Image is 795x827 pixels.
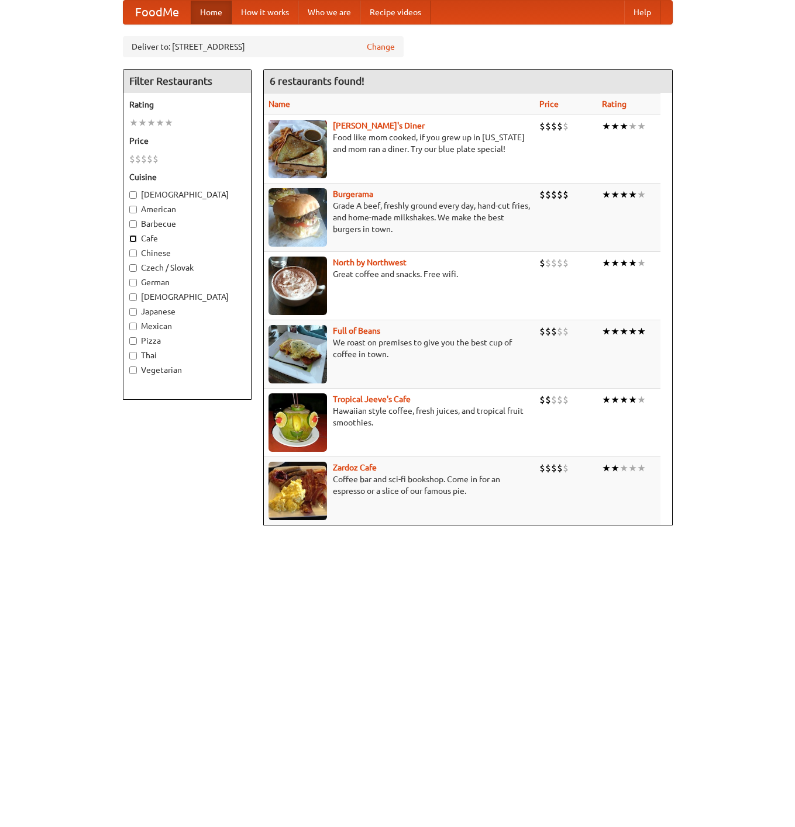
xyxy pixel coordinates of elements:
[129,323,137,330] input: Mexican
[269,99,290,109] a: Name
[269,473,530,497] p: Coffee bar and sci-fi bookshop. Come in for an espresso or a slice of our famous pie.
[269,325,327,383] img: beans.jpg
[628,120,637,133] li: ★
[129,262,245,274] label: Czech / Slovak
[557,257,563,269] li: $
[138,116,147,129] li: ★
[611,188,620,201] li: ★
[269,200,530,235] p: Grade A beef, freshly ground every day, hand-cut fries, and home-made milkshakes. We make the bes...
[563,325,569,338] li: $
[367,41,395,53] a: Change
[129,191,137,199] input: [DEMOGRAPHIC_DATA]
[557,188,563,201] li: $
[333,326,380,335] a: Full of Beans
[129,135,245,147] h5: Price
[628,393,637,406] li: ★
[545,188,551,201] li: $
[156,116,164,129] li: ★
[360,1,431,24] a: Recipe videos
[637,325,646,338] li: ★
[539,462,545,475] li: $
[269,462,327,520] img: zardoz.jpg
[129,206,137,213] input: American
[333,121,425,130] a: [PERSON_NAME]'s Diner
[628,462,637,475] li: ★
[129,293,137,301] input: [DEMOGRAPHIC_DATA]
[191,1,232,24] a: Home
[129,218,245,230] label: Barbecue
[129,352,137,359] input: Thai
[545,462,551,475] li: $
[269,405,530,428] p: Hawaiian style coffee, fresh juices, and tropical fruit smoothies.
[620,120,628,133] li: ★
[269,337,530,360] p: We roast on premises to give you the best cup of coffee in town.
[269,257,327,315] img: north.jpg
[269,188,327,247] img: burgerama.jpg
[129,337,137,345] input: Pizza
[129,306,245,317] label: Japanese
[611,120,620,133] li: ★
[269,132,530,155] p: Food like mom cooked, if you grew up in [US_STATE] and mom ran a diner. Try our blue plate special!
[129,308,137,316] input: Japanese
[557,120,563,133] li: $
[539,257,545,269] li: $
[123,36,404,57] div: Deliver to: [STREET_ADDRESS]
[135,153,141,165] li: $
[628,325,637,338] li: ★
[563,188,569,201] li: $
[539,120,545,133] li: $
[232,1,298,24] a: How it works
[628,188,637,201] li: ★
[637,257,646,269] li: ★
[602,257,611,269] li: ★
[129,320,245,332] label: Mexican
[551,462,557,475] li: $
[269,268,530,280] p: Great coffee and snacks. Free wifi.
[545,257,551,269] li: $
[333,258,407,267] b: North by Northwest
[563,257,569,269] li: $
[333,463,377,472] b: Zardoz Cafe
[129,235,137,243] input: Cafe
[539,393,545,406] li: $
[602,120,611,133] li: ★
[551,257,557,269] li: $
[602,99,627,109] a: Rating
[557,393,563,406] li: $
[129,153,135,165] li: $
[602,393,611,406] li: ★
[129,335,245,347] label: Pizza
[620,257,628,269] li: ★
[539,188,545,201] li: $
[620,393,628,406] li: ★
[123,70,251,93] h4: Filter Restaurants
[129,203,245,215] label: American
[602,188,611,201] li: ★
[269,120,327,178] img: sallys.jpg
[129,189,245,200] label: [DEMOGRAPHIC_DATA]
[129,233,245,244] label: Cafe
[602,462,611,475] li: ★
[147,116,156,129] li: ★
[611,325,620,338] li: ★
[129,366,137,374] input: Vegetarian
[551,120,557,133] li: $
[545,393,551,406] li: $
[333,395,411,404] a: Tropical Jeeve's Cafe
[129,350,245,361] label: Thai
[637,120,646,133] li: ★
[624,1,660,24] a: Help
[637,462,646,475] li: ★
[611,257,620,269] li: ★
[545,325,551,338] li: $
[298,1,360,24] a: Who we are
[628,257,637,269] li: ★
[147,153,153,165] li: $
[153,153,159,165] li: $
[557,462,563,475] li: $
[602,325,611,338] li: ★
[563,120,569,133] li: $
[333,189,373,199] a: Burgerama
